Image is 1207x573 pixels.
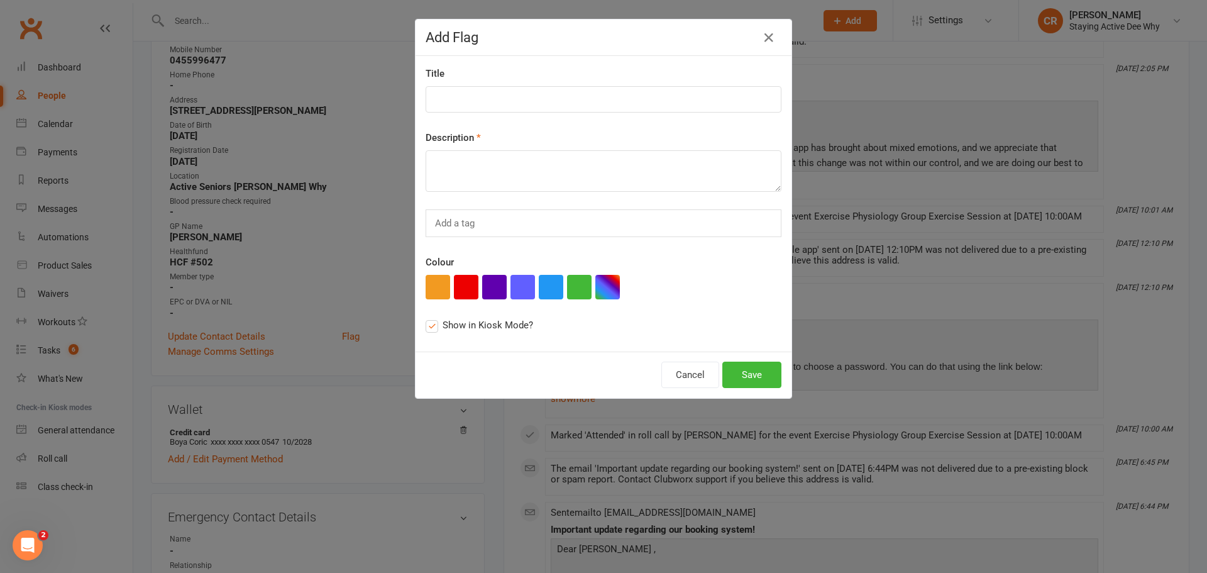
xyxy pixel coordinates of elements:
[426,66,444,81] label: Title
[661,362,719,388] button: Cancel
[759,28,779,48] button: Close
[426,255,454,270] label: Colour
[38,530,48,540] span: 2
[13,530,43,560] iframe: Intercom live chat
[426,30,781,45] h4: Add Flag
[434,215,478,231] input: Add a tag
[426,130,481,145] label: Description
[722,362,781,388] button: Save
[443,318,533,331] span: Show in Kiosk Mode?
